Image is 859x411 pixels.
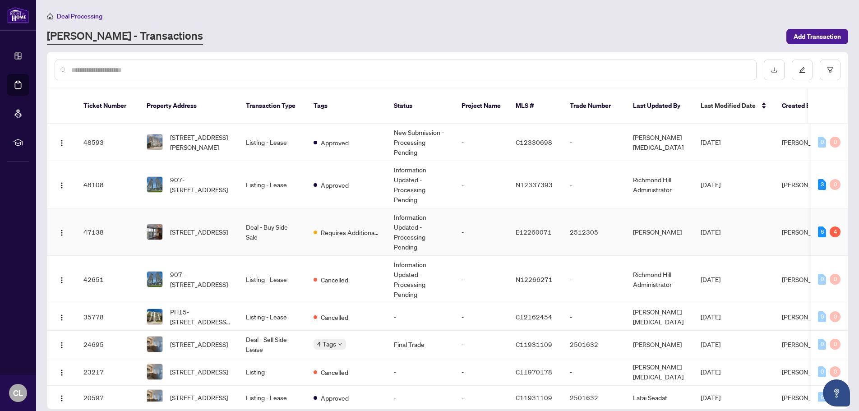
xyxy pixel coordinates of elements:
span: Last Modified Date [701,101,756,111]
span: C11931109 [516,393,552,402]
td: Richmond Hill Administrator [626,256,693,303]
td: 47138 [76,208,139,256]
span: C11970178 [516,368,552,376]
div: 0 [818,392,826,403]
td: [PERSON_NAME][MEDICAL_DATA] [626,303,693,331]
span: N12266271 [516,275,553,283]
div: 0 [830,179,841,190]
td: - [387,358,454,386]
span: Cancelled [321,367,348,377]
img: thumbnail-img [147,134,162,150]
span: [DATE] [701,368,720,376]
button: Logo [55,365,69,379]
td: 48108 [76,161,139,208]
button: Add Transaction [786,29,848,44]
button: Logo [55,272,69,286]
th: Created By [775,88,829,124]
th: Last Updated By [626,88,693,124]
span: [DATE] [701,340,720,348]
td: - [563,358,626,386]
button: Logo [55,309,69,324]
img: Logo [58,182,65,189]
span: 4 Tags [317,339,336,349]
span: C12330698 [516,138,552,146]
div: 0 [818,137,826,148]
td: 2501632 [563,331,626,358]
td: Information Updated - Processing Pending [387,161,454,208]
span: [DATE] [701,138,720,146]
img: thumbnail-img [147,337,162,352]
td: 24695 [76,331,139,358]
span: [PERSON_NAME] [782,228,831,236]
button: Logo [55,337,69,351]
span: [STREET_ADDRESS] [170,393,228,402]
span: [PERSON_NAME] [782,393,831,402]
td: - [454,386,508,410]
td: Richmond Hill Administrator [626,161,693,208]
td: - [454,331,508,358]
td: Listing - Lease [239,386,306,410]
td: [PERSON_NAME] [626,208,693,256]
span: CL [13,387,23,399]
th: Property Address [139,88,239,124]
span: [STREET_ADDRESS][PERSON_NAME] [170,132,231,152]
img: Logo [58,342,65,349]
img: thumbnail-img [147,177,162,192]
td: 23217 [76,358,139,386]
td: - [454,161,508,208]
span: Cancelled [321,275,348,285]
div: 0 [830,137,841,148]
td: [PERSON_NAME][MEDICAL_DATA] [626,358,693,386]
span: download [771,67,777,73]
span: Approved [321,138,349,148]
td: - [563,256,626,303]
img: Logo [58,229,65,236]
td: - [454,208,508,256]
th: Project Name [454,88,508,124]
span: 907-[STREET_ADDRESS] [170,269,231,289]
th: Transaction Type [239,88,306,124]
button: Logo [55,177,69,192]
span: [PERSON_NAME] [782,138,831,146]
td: Information Updated - Processing Pending [387,208,454,256]
div: 0 [830,339,841,350]
td: Deal - Buy Side Sale [239,208,306,256]
td: - [454,124,508,161]
button: edit [792,60,813,80]
td: 42651 [76,256,139,303]
td: - [563,161,626,208]
th: Ticket Number [76,88,139,124]
td: Deal - Sell Side Lease [239,331,306,358]
td: Latai Seadat [626,386,693,410]
span: [DATE] [701,313,720,321]
img: Logo [58,314,65,321]
span: Add Transaction [794,29,841,44]
div: 3 [818,179,826,190]
div: 0 [830,274,841,285]
div: 0 [830,311,841,322]
td: Listing - Lease [239,161,306,208]
span: PH15-[STREET_ADDRESS][PERSON_NAME] [170,307,231,327]
img: thumbnail-img [147,364,162,379]
span: edit [799,67,805,73]
span: Approved [321,180,349,190]
span: down [338,342,342,346]
img: thumbnail-img [147,272,162,287]
span: Approved [321,393,349,403]
td: - [387,386,454,410]
span: C11931109 [516,340,552,348]
img: logo [7,7,29,23]
th: Tags [306,88,387,124]
td: Listing - Lease [239,303,306,331]
th: Trade Number [563,88,626,124]
span: Requires Additional Docs [321,227,379,237]
span: [STREET_ADDRESS] [170,367,228,377]
span: [PERSON_NAME] [782,180,831,189]
button: Open asap [823,379,850,406]
td: 35778 [76,303,139,331]
button: Logo [55,390,69,405]
span: [DATE] [701,180,720,189]
img: thumbnail-img [147,224,162,240]
th: Last Modified Date [693,88,775,124]
span: filter [827,67,833,73]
